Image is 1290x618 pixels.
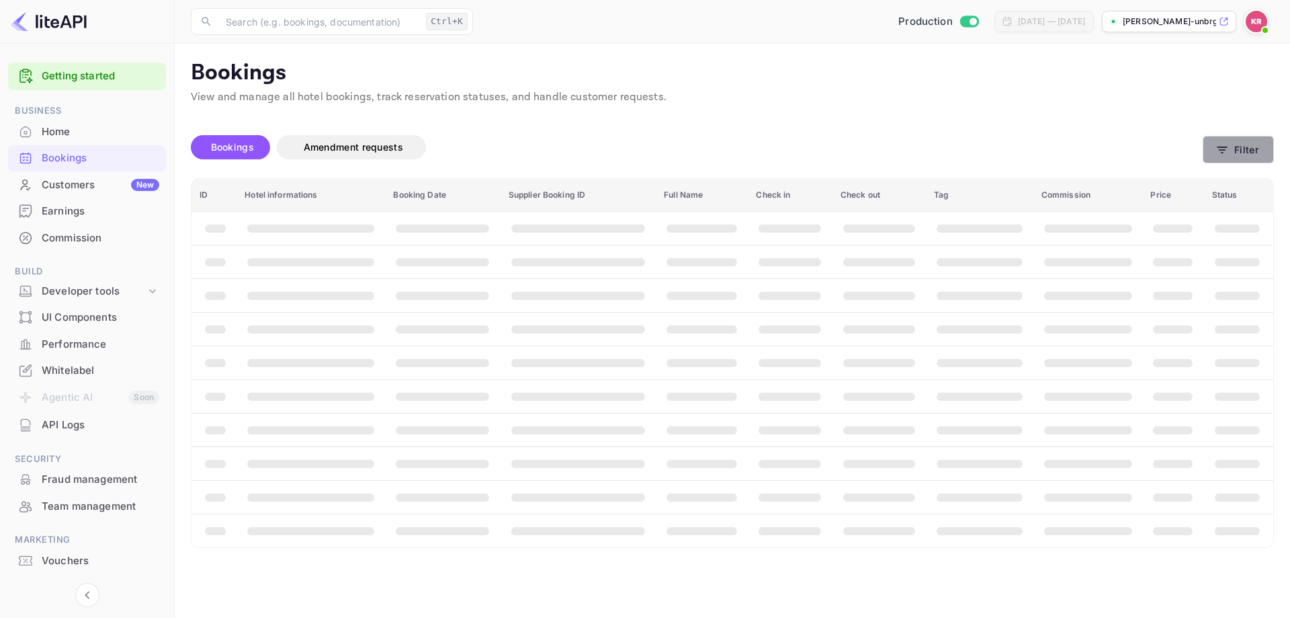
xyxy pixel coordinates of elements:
button: Filter [1203,136,1274,163]
div: Getting started [8,63,166,90]
div: Ctrl+K [426,13,468,30]
div: API Logs [42,418,159,433]
table: booking table [191,179,1273,547]
a: Team management [8,494,166,518]
a: Fraud management [8,467,166,492]
th: Booking Date [385,179,500,212]
span: Production [898,14,953,30]
div: Home [8,119,166,145]
div: Whitelabel [42,363,159,379]
div: [DATE] — [DATE] [1018,15,1085,28]
a: Commission [8,225,166,250]
th: Commission [1033,179,1143,212]
div: Team management [42,499,159,514]
div: Whitelabel [8,358,166,384]
div: Performance [8,332,166,358]
th: Tag [926,179,1033,212]
th: Check in [748,179,832,212]
span: Security [8,452,166,467]
div: API Logs [8,412,166,438]
span: Build [8,264,166,279]
div: account-settings tabs [191,135,1203,159]
div: Team management [8,494,166,520]
button: Collapse navigation [75,583,99,607]
div: Switch to Sandbox mode [893,14,984,30]
span: Marketing [8,533,166,547]
img: LiteAPI logo [11,11,87,32]
th: Status [1204,179,1273,212]
div: Vouchers [42,553,159,569]
th: ID [191,179,236,212]
div: Bookings [8,145,166,171]
a: Getting started [42,69,159,84]
th: Price [1142,179,1203,212]
th: Check out [832,179,926,212]
a: Vouchers [8,548,166,573]
div: Bookings [42,151,159,166]
p: [PERSON_NAME]-unbrg.[PERSON_NAME]... [1123,15,1216,28]
img: Kobus Roux [1246,11,1267,32]
th: Supplier Booking ID [501,179,656,212]
div: Customers [42,178,159,193]
div: Developer tools [42,284,146,299]
a: UI Components [8,305,166,330]
div: Vouchers [8,548,166,574]
div: Home [42,124,159,140]
a: Earnings [8,198,166,223]
div: Developer tools [8,280,166,303]
div: UI Components [42,310,159,325]
div: Commission [8,225,166,252]
div: Commission [42,231,159,246]
div: UI Components [8,305,166,331]
div: Fraud management [8,467,166,493]
th: Hotel informations [236,179,385,212]
a: CustomersNew [8,172,166,197]
th: Full Name [656,179,748,212]
div: Earnings [42,204,159,219]
div: Performance [42,337,159,352]
div: Earnings [8,198,166,225]
span: Bookings [211,141,254,153]
a: API Logs [8,412,166,437]
div: Fraud management [42,472,159,488]
input: Search (e.g. bookings, documentation) [218,8,421,35]
div: CustomersNew [8,172,166,198]
a: Performance [8,332,166,356]
p: Bookings [191,60,1274,87]
a: Home [8,119,166,144]
span: Amendment requests [304,141,403,153]
p: View and manage all hotel bookings, track reservation statuses, and handle customer requests. [191,89,1274,106]
a: Whitelabel [8,358,166,383]
span: Business [8,104,166,118]
a: Bookings [8,145,166,170]
div: New [131,179,159,191]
